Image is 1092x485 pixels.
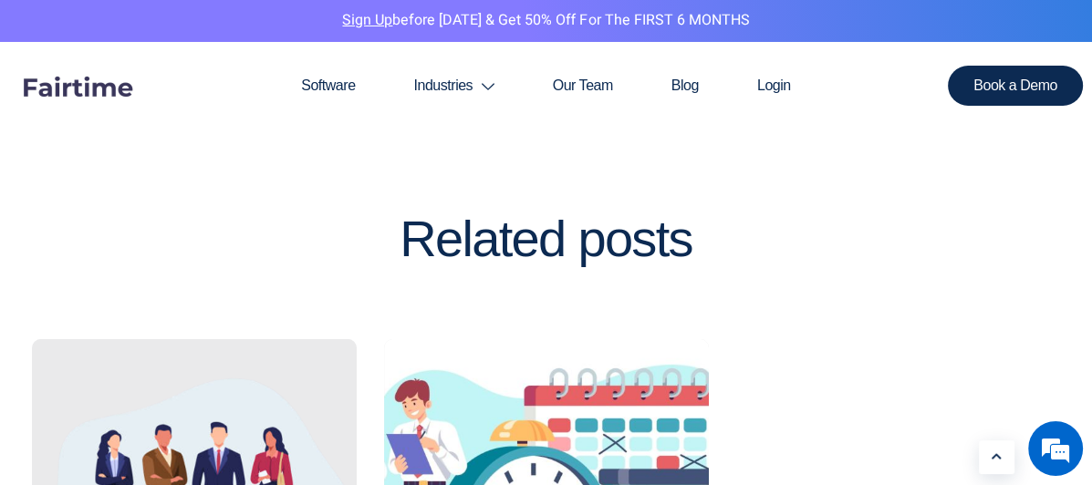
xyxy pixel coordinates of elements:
a: Industries [385,42,524,129]
div: Conversation(s) [95,102,307,127]
a: Sign Up [342,9,392,31]
a: Learn More [979,440,1014,474]
span: No ongoing conversation [99,160,257,346]
a: Software [272,42,384,129]
a: Our Team [524,42,642,129]
a: Book a Demo [948,66,1083,106]
div: Chat Now [113,373,244,408]
div: Minimize live chat window [299,9,343,53]
span: Book a Demo [973,78,1057,93]
a: Blog [642,42,728,129]
p: before [DATE] & Get 50% Off for the FIRST 6 MONTHS [14,9,1078,33]
h2: Related posts [18,211,1074,267]
a: Login [728,42,820,129]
